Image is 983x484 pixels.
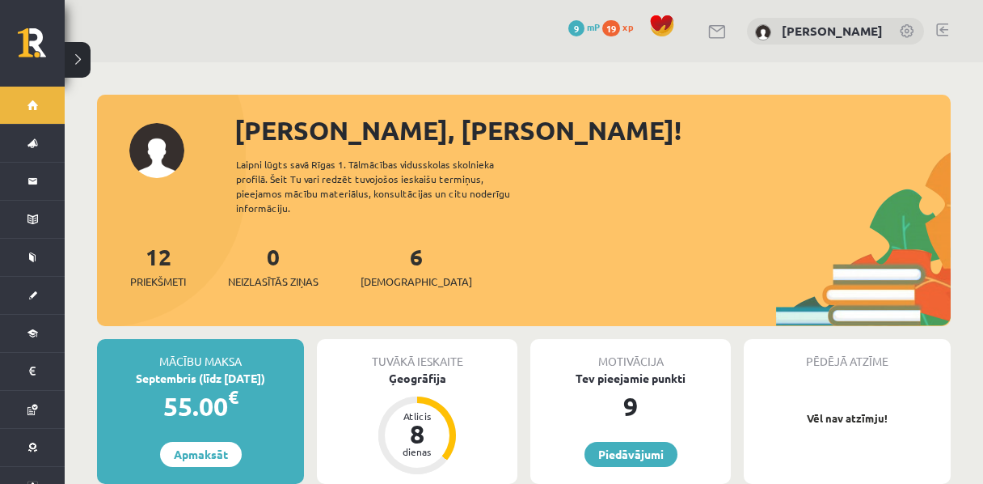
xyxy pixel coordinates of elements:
[361,274,472,290] span: [DEMOGRAPHIC_DATA]
[160,442,242,467] a: Apmaksāt
[744,339,951,370] div: Pēdējā atzīme
[602,20,620,36] span: 19
[228,385,238,409] span: €
[97,370,304,387] div: Septembris (līdz [DATE])
[393,411,441,421] div: Atlicis
[587,20,600,33] span: mP
[317,370,517,387] div: Ģeogrāfija
[584,442,677,467] a: Piedāvājumi
[361,242,472,290] a: 6[DEMOGRAPHIC_DATA]
[755,24,771,40] img: Aleksandra Brakovska
[602,20,641,33] a: 19 xp
[568,20,584,36] span: 9
[622,20,633,33] span: xp
[530,370,731,387] div: Tev pieejamie punkti
[236,157,538,215] div: Laipni lūgts savā Rīgas 1. Tālmācības vidusskolas skolnieka profilā. Šeit Tu vari redzēt tuvojošo...
[228,274,319,290] span: Neizlasītās ziņas
[317,339,517,370] div: Tuvākā ieskaite
[97,339,304,370] div: Mācību maksa
[530,387,731,426] div: 9
[130,242,186,290] a: 12Priekšmeti
[782,23,883,39] a: [PERSON_NAME]
[393,447,441,456] div: dienas
[393,421,441,447] div: 8
[234,111,951,150] div: [PERSON_NAME], [PERSON_NAME]!
[18,28,65,69] a: Rīgas 1. Tālmācības vidusskola
[317,370,517,477] a: Ģeogrāfija Atlicis 8 dienas
[228,242,319,290] a: 0Neizlasītās ziņas
[97,387,304,426] div: 55.00
[568,20,600,33] a: 9 mP
[530,339,731,370] div: Motivācija
[752,410,943,427] p: Vēl nav atzīmju!
[130,274,186,290] span: Priekšmeti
